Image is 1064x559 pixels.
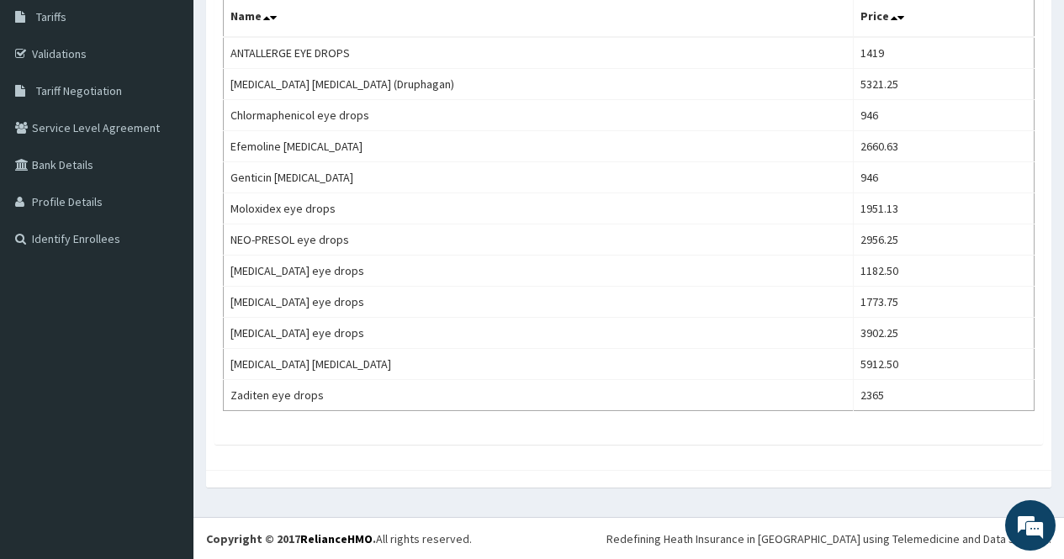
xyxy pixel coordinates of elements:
div: Redefining Heath Insurance in [GEOGRAPHIC_DATA] using Telemedicine and Data Science! [606,530,1051,547]
strong: Copyright © 2017 . [206,531,376,546]
td: 1419 [854,37,1035,69]
td: [MEDICAL_DATA] eye drops [224,256,854,287]
td: Moloxidex eye drops [224,193,854,224]
td: 946 [854,100,1035,131]
td: 946 [854,162,1035,193]
a: RelianceHMO [300,531,373,546]
td: 1773.75 [854,287,1035,318]
td: ANTALLERGE EYE DROPS [224,37,854,69]
td: NEO-PRESOL eye drops [224,224,854,256]
td: 1951.13 [854,193,1035,224]
td: 5321.25 [854,69,1035,100]
td: Genticin [MEDICAL_DATA] [224,162,854,193]
span: Tariffs [36,9,66,24]
td: 5912.50 [854,349,1035,380]
td: 2365 [854,380,1035,411]
td: 2956.25 [854,224,1035,256]
span: Tariff Negotiation [36,83,122,98]
td: Chlormaphenicol eye drops [224,100,854,131]
td: 2660.63 [854,131,1035,162]
td: 3902.25 [854,318,1035,349]
td: [MEDICAL_DATA] eye drops [224,287,854,318]
td: 1182.50 [854,256,1035,287]
td: Efemoline [MEDICAL_DATA] [224,131,854,162]
td: [MEDICAL_DATA] eye drops [224,318,854,349]
td: [MEDICAL_DATA] [MEDICAL_DATA] (Druphagan) [224,69,854,100]
td: [MEDICAL_DATA] [MEDICAL_DATA] [224,349,854,380]
td: Zaditen eye drops [224,380,854,411]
